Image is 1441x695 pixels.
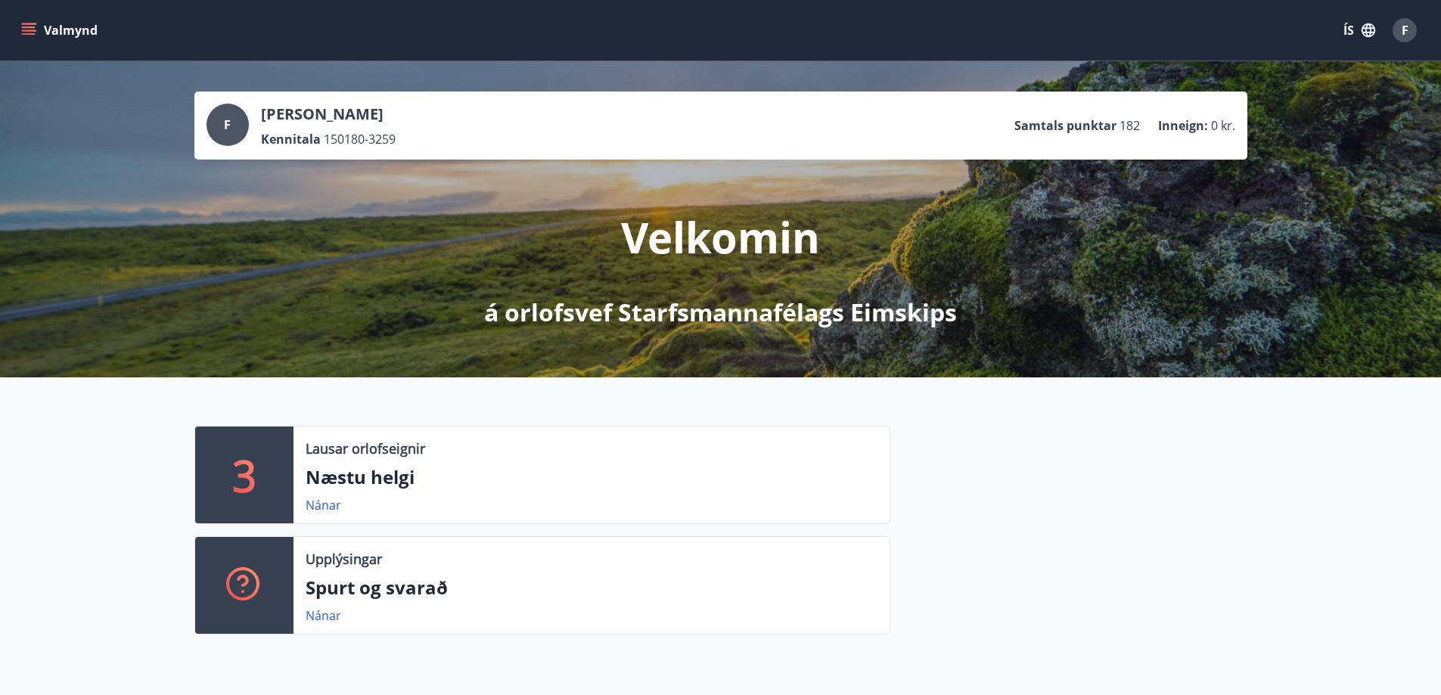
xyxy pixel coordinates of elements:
[1387,12,1423,48] button: F
[1402,22,1408,39] span: F
[1120,117,1140,134] span: 182
[1158,117,1208,134] p: Inneign :
[306,464,877,490] p: Næstu helgi
[18,17,104,44] button: menu
[306,549,382,569] p: Upplýsingar
[306,497,341,513] a: Nánar
[621,208,820,265] p: Velkomin
[1335,17,1384,44] button: ÍS
[1211,117,1235,134] span: 0 kr.
[261,131,321,147] p: Kennitala
[232,446,256,504] p: 3
[261,104,396,125] p: [PERSON_NAME]
[306,607,341,624] a: Nánar
[484,296,957,329] p: á orlofsvef Starfsmannafélags Eimskips
[306,575,877,600] p: Spurt og svarað
[324,131,396,147] span: 150180-3259
[306,439,425,458] p: Lausar orlofseignir
[1014,117,1116,134] p: Samtals punktar
[224,116,231,133] span: F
